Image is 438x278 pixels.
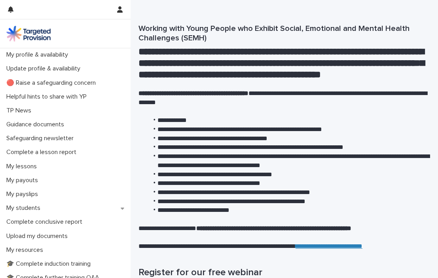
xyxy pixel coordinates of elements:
[138,24,430,43] h1: Working with Young People who Exhibit Social, Emotional and Mental Health Challenges (SEMH)
[3,163,43,170] p: My lessons
[3,218,89,226] p: Complete conclusive report
[3,260,97,268] p: 🎓 Complete induction training
[3,177,44,184] p: My payouts
[3,190,44,198] p: My payslips
[3,51,74,59] p: My profile & availability
[3,107,38,114] p: TP News
[3,79,102,87] p: 🔴 Raise a safeguarding concern
[3,135,80,142] p: Safeguarding newsletter
[3,232,74,240] p: Upload my documents
[3,65,87,72] p: Update profile & availability
[3,149,83,156] p: Complete a lesson report
[3,246,49,254] p: My resources
[3,121,70,128] p: Guidance documents
[3,204,47,212] p: My students
[3,93,93,101] p: Helpful hints to share with YP
[6,26,51,42] img: M5nRWzHhSzIhMunXDL62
